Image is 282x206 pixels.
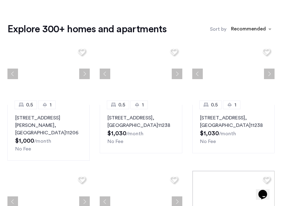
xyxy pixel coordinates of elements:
[7,69,18,79] button: Previous apartment
[107,130,126,137] span: $1,030
[7,105,90,161] a: 0.51[STREET_ADDRESS][PERSON_NAME], [GEOGRAPHIC_DATA]11206No Fee
[192,69,203,79] button: Previous apartment
[107,139,123,144] span: No Fee
[211,101,218,109] span: 0.5
[219,131,236,136] sub: /month
[126,131,143,136] sub: /month
[200,114,267,129] p: [STREET_ADDRESS] 11238
[228,24,275,35] ng-select: sort-apartment
[142,101,144,109] span: 1
[264,69,275,79] button: Next apartment
[230,25,266,34] div: Recommended
[200,139,216,144] span: No Fee
[100,105,182,153] a: 0.51[STREET_ADDRESS], [GEOGRAPHIC_DATA]11238No Fee
[200,130,219,137] span: $1,030
[7,23,166,35] h1: Explore 300+ homes and apartments
[234,101,236,109] span: 1
[79,69,90,79] button: Next apartment
[172,69,182,79] button: Next apartment
[100,69,110,79] button: Previous apartment
[15,138,34,144] span: $1,000
[15,146,31,151] span: No Fee
[50,101,52,109] span: 1
[34,139,51,144] sub: /month
[210,25,226,33] label: Sort by
[107,114,174,129] p: [STREET_ADDRESS] 11238
[118,101,125,109] span: 0.5
[256,181,276,200] iframe: chat widget
[26,101,33,109] span: 0.5
[192,105,275,153] a: 0.51[STREET_ADDRESS], [GEOGRAPHIC_DATA]11238No Fee
[15,114,82,137] p: [STREET_ADDRESS][PERSON_NAME] 11206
